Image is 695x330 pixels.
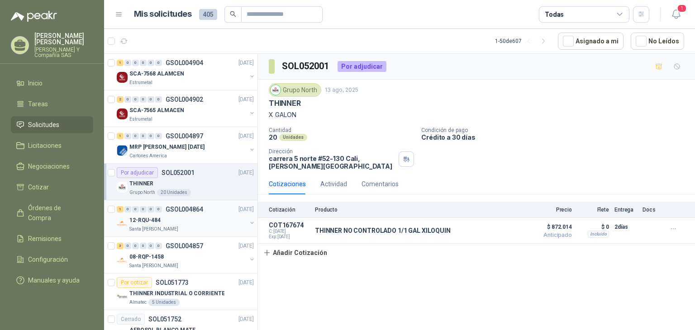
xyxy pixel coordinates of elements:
[315,227,451,234] p: THINNER NO CONTROLADO 1/1 GAL XILOQUIN
[162,170,195,176] p: SOL052001
[117,108,128,119] img: Company Logo
[11,116,93,133] a: Solicitudes
[527,222,572,232] span: $ 872.014
[11,158,93,175] a: Negociaciones
[155,133,162,139] div: 0
[140,60,147,66] div: 0
[129,70,184,78] p: SCA-7568 ALAMCEN
[238,205,254,214] p: [DATE]
[166,206,203,212] p: GSOL004864
[148,316,181,322] p: SOL051752
[614,222,637,232] p: 2 días
[117,133,124,139] div: 1
[129,289,224,298] p: THINNER INDUSTRIAL O CORRIENTE
[132,133,139,139] div: 0
[527,207,572,213] p: Precio
[28,161,70,171] span: Negociaciones
[129,106,184,115] p: SCA-7565 ALMACEN
[269,148,395,155] p: Dirección
[11,75,93,92] a: Inicio
[117,204,256,233] a: 1 0 0 0 0 0 GSOL004864[DATE] Company Logo12-RQU-484Santa [PERSON_NAME]
[238,169,254,177] p: [DATE]
[34,33,93,45] p: [PERSON_NAME] [PERSON_NAME]
[156,279,189,286] p: SOL051773
[269,99,301,108] p: THINNER
[117,206,124,212] div: 1
[230,11,236,17] span: search
[117,292,128,302] img: Company Logo
[11,251,93,268] a: Configuración
[166,96,203,103] p: GSOL004902
[11,179,93,196] a: Cotizar
[117,182,128,193] img: Company Logo
[28,141,62,151] span: Licitaciones
[134,8,192,21] h1: Mis solicitudes
[129,79,152,86] p: Estrumetal
[117,255,128,266] img: Company Logo
[117,240,256,269] a: 3 0 0 0 0 0 GSOL004857[DATE] Company Logo08-RQP-1458Santa [PERSON_NAME]
[421,127,691,133] p: Condición de pago
[124,96,131,103] div: 0
[148,96,154,103] div: 0
[269,110,684,120] p: X GALON
[238,315,254,324] p: [DATE]
[28,120,59,130] span: Solicitudes
[269,155,395,170] p: carrera 5 norte #52-130 Cali , [PERSON_NAME][GEOGRAPHIC_DATA]
[166,133,203,139] p: GSOL004897
[11,137,93,154] a: Licitaciones
[129,189,155,196] p: Grupo North
[34,47,93,58] p: [PERSON_NAME] Y Compañía SAS
[129,152,167,160] p: Cartones America
[129,262,178,269] p: Santa [PERSON_NAME]
[269,222,309,229] p: COT167674
[28,182,49,192] span: Cotizar
[238,278,254,287] p: [DATE]
[129,216,161,225] p: 12-RQU-484
[124,133,131,139] div: 0
[28,203,85,223] span: Órdenes de Compra
[124,60,131,66] div: 0
[614,207,637,213] p: Entrega
[269,234,309,240] span: Exp: [DATE]
[132,206,139,212] div: 0
[577,222,609,232] p: $ 0
[132,60,139,66] div: 0
[129,179,153,188] p: THINNER
[140,243,147,249] div: 0
[668,6,684,23] button: 1
[238,59,254,67] p: [DATE]
[558,33,624,50] button: Asignado a mi
[28,275,80,285] span: Manuales y ayuda
[166,243,203,249] p: GSOL004857
[104,164,257,200] a: Por adjudicarSOL052001[DATE] Company LogoTHINNERGrupo North20 Unidades
[269,179,306,189] div: Cotizaciones
[129,143,205,151] p: MRP [PERSON_NAME] [DATE]
[140,133,147,139] div: 0
[271,85,281,95] img: Company Logo
[148,206,154,212] div: 0
[117,72,128,83] img: Company Logo
[155,243,162,249] div: 0
[155,96,162,103] div: 0
[643,207,661,213] p: Docs
[155,206,162,212] div: 0
[320,179,347,189] div: Actividad
[117,145,128,156] img: Company Logo
[28,78,43,88] span: Inicio
[631,33,684,50] button: No Leídos
[117,131,256,160] a: 1 0 0 0 0 0 GSOL004897[DATE] Company LogoMRP [PERSON_NAME] [DATE]Cartones America
[148,133,154,139] div: 0
[11,230,93,247] a: Remisiones
[129,299,147,306] p: Almatec
[495,34,551,48] div: 1 - 50 de 607
[325,86,358,94] p: 13 ago, 2025
[124,243,131,249] div: 0
[117,314,145,325] div: Cerrado
[129,116,152,123] p: Estrumetal
[315,207,521,213] p: Producto
[269,127,414,133] p: Cantidad
[166,60,203,66] p: GSOL004904
[28,255,68,264] span: Configuración
[258,244,332,262] button: Añadir Cotización
[148,243,154,249] div: 0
